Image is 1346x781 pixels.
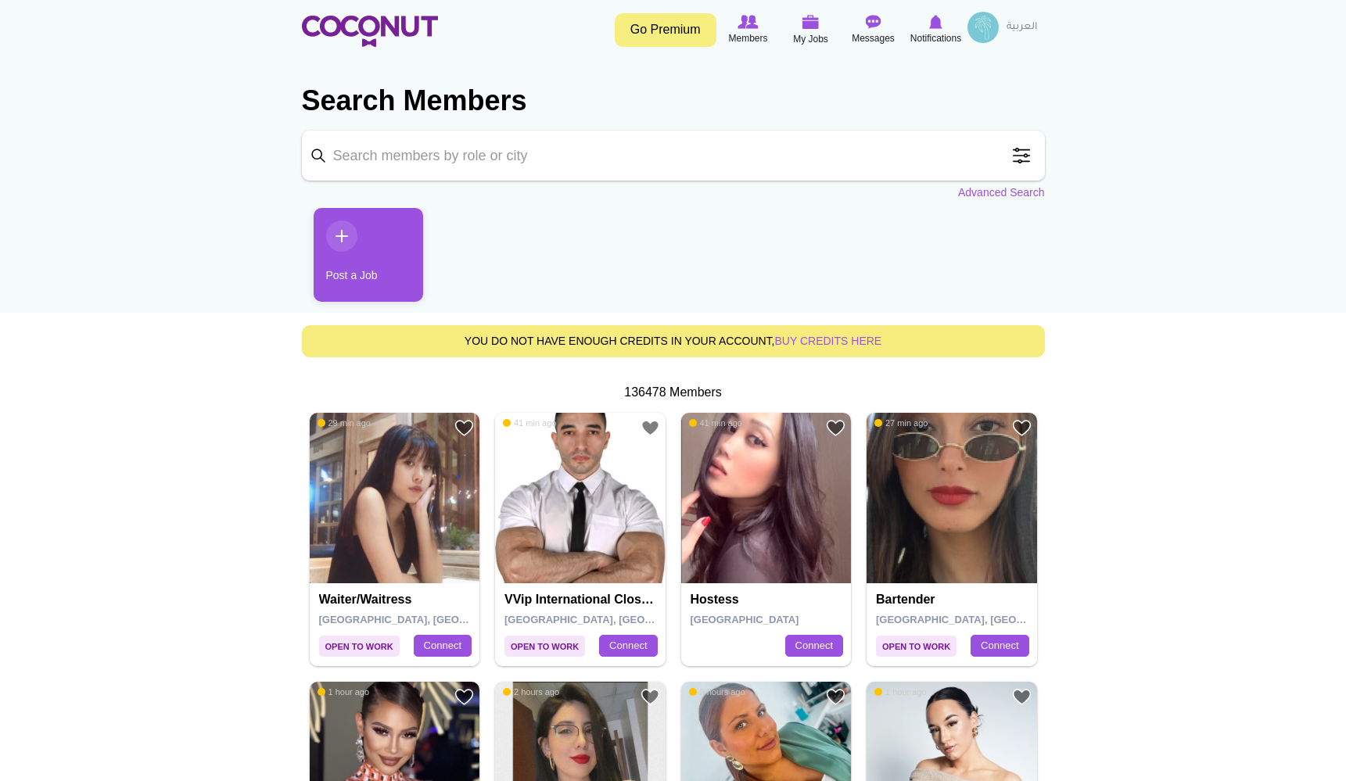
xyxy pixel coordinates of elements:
a: Notifications Notifications [905,12,967,48]
a: Add to Favourites [1012,418,1032,438]
img: Notifications [929,15,942,29]
h4: Waiter/Waitress [319,593,475,607]
img: Browse Members [738,15,758,29]
span: Members [728,30,767,46]
a: Add to Favourites [641,418,660,438]
li: 1 / 1 [302,208,411,313]
span: 2 hours ago [503,686,559,697]
a: Connect [971,635,1028,657]
a: Browse Members Members [717,12,780,48]
h4: Bartender [876,593,1032,607]
a: Add to Favourites [454,687,474,707]
span: [GEOGRAPHIC_DATA], [GEOGRAPHIC_DATA] [504,614,727,625]
a: Connect [785,635,843,657]
img: Home [302,16,438,47]
span: [GEOGRAPHIC_DATA], [GEOGRAPHIC_DATA] [319,614,542,625]
a: Connect [599,635,657,657]
img: Messages [866,15,881,29]
a: Messages Messages [842,12,905,48]
span: [GEOGRAPHIC_DATA], [GEOGRAPHIC_DATA] [876,614,1099,625]
input: Search members by role or city [302,131,1045,181]
a: Add to Favourites [454,418,474,438]
div: 136478 Members [302,384,1045,402]
span: 2 hours ago [689,686,745,697]
span: 27 min ago [874,417,928,428]
h4: VVip international close protection (royal family) [504,593,660,607]
span: 1 hour ago [874,686,927,697]
img: My Jobs [802,15,820,29]
span: 41 min ago [689,417,742,428]
a: Advanced Search [958,185,1045,200]
a: buy credits here [775,335,882,347]
span: Open to Work [504,636,585,657]
span: Open to Work [876,636,957,657]
a: العربية [999,12,1045,43]
span: Open to Work [319,636,400,657]
a: Add to Favourites [826,687,845,707]
span: [GEOGRAPHIC_DATA] [691,614,799,625]
a: Post a Job [314,208,423,302]
span: 41 min ago [503,417,556,428]
h4: Hostess [691,593,846,607]
a: Connect [414,635,472,657]
h5: You do not have enough credits in your account, [314,335,1032,347]
span: 29 min ago [318,417,371,428]
a: Go Premium [615,13,716,47]
a: Add to Favourites [641,687,660,707]
a: My Jobs My Jobs [780,12,842,48]
span: 1 hour ago [318,686,370,697]
span: My Jobs [793,31,828,47]
span: Messages [852,30,895,46]
span: Notifications [910,30,961,46]
a: Add to Favourites [826,418,845,438]
a: Add to Favourites [1012,687,1032,707]
h2: Search Members [302,82,1045,120]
